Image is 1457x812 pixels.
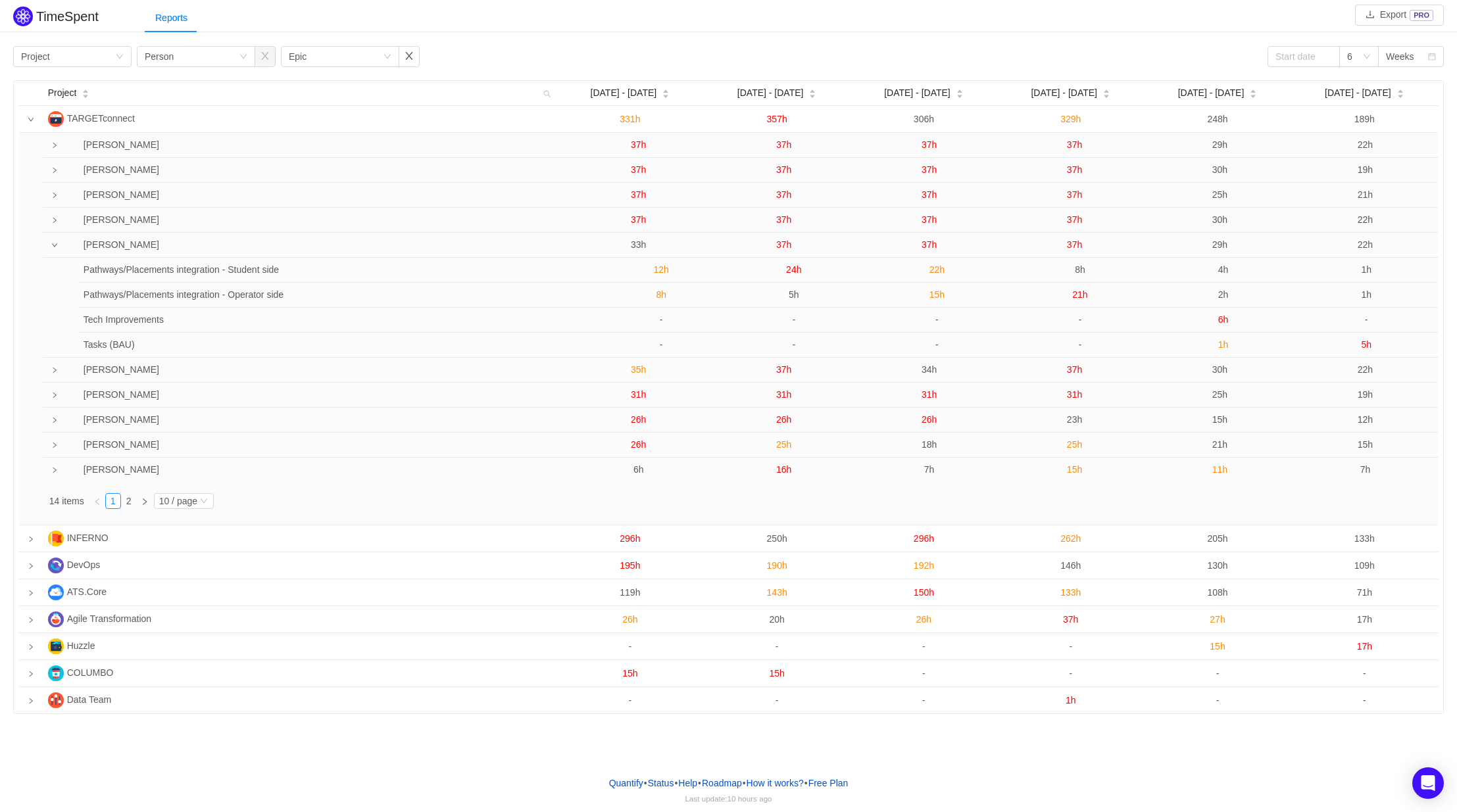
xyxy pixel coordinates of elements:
span: - [776,641,779,652]
i: icon: right [28,563,34,569]
span: 37h [1067,164,1082,175]
li: 14 items [49,493,84,509]
a: Quantify [608,773,644,793]
span: 306h [914,114,934,124]
i: icon: caret-up [1396,88,1404,92]
span: 26h [922,414,937,425]
i: icon: caret-down [956,93,963,97]
li: Previous Page [89,493,105,509]
div: 6 [1347,47,1352,66]
span: - [922,695,926,705]
span: 33h [631,239,646,250]
a: Help [678,773,698,793]
i: icon: caret-down [662,93,670,97]
i: icon: caret-down [82,93,89,97]
span: 1h [1066,695,1076,705]
span: 17h [1357,614,1372,625]
img: A [48,585,64,600]
span: 108h [1207,587,1227,598]
span: 12h [1358,414,1373,425]
span: 37h [776,214,791,225]
span: 37h [1067,139,1082,150]
span: Last update: [685,794,772,803]
i: icon: right [51,367,58,373]
span: 331h [620,114,640,124]
span: 25h [776,439,791,450]
button: How it works? [746,773,804,793]
i: icon: right [28,536,34,542]
span: 37h [1063,614,1078,625]
i: icon: right [141,498,149,506]
span: 250h [767,533,787,544]
span: 26h [776,414,791,425]
td: Joseph Williams [57,183,566,208]
span: - [922,641,926,652]
span: - [1363,668,1366,679]
span: 6h [633,464,644,475]
span: 25h [1067,439,1082,450]
span: [DATE] - [DATE] [884,86,951,100]
span: 26h [916,614,931,625]
span: INFERNO [67,533,109,543]
span: 22h [1358,214,1373,225]
button: Free Plan [808,773,849,793]
span: 248h [1207,114,1227,124]
span: - [1079,339,1082,350]
span: 1h [1361,264,1371,275]
span: 30h [1212,164,1227,175]
span: • [743,778,746,788]
span: 109h [1354,560,1375,571]
span: 205h [1207,533,1227,544]
button: icon: close [255,46,276,67]
span: - [1216,695,1220,705]
span: Data Team [67,694,111,705]
span: 15h [1210,641,1225,652]
span: 30h [1212,364,1227,375]
button: icon: downloadExportPRO [1355,5,1444,26]
span: 31h [776,389,791,400]
i: icon: right [51,217,58,224]
i: icon: left [93,498,101,506]
span: 34h [922,364,937,375]
td: Rob Wright [57,383,566,408]
span: 15h [1212,414,1227,425]
span: - [660,339,663,350]
span: - [792,339,795,350]
span: 22h [1358,139,1373,150]
span: 146h [1060,560,1081,571]
span: [DATE] - [DATE] [1325,86,1391,100]
img: DT [48,692,64,708]
span: 27h [1210,614,1225,625]
div: Sort [82,87,89,97]
span: • [698,778,701,788]
i: icon: caret-up [1250,88,1257,92]
span: 26h [631,414,646,425]
span: - [1079,314,1082,325]
span: 30h [1212,214,1227,225]
i: icon: caret-down [1250,93,1257,97]
span: 37h [1067,239,1082,250]
span: - [792,314,795,325]
i: icon: down [239,53,247,62]
a: Roadmap [701,773,743,793]
h2: TimeSpent [36,9,99,24]
span: 130h [1207,560,1227,571]
span: 31h [922,389,937,400]
span: 133h [1354,533,1375,544]
span: 37h [1067,189,1082,200]
span: 35h [631,364,646,375]
span: 19h [1358,164,1373,175]
span: - [1216,668,1220,679]
span: 133h [1060,587,1081,598]
div: Open Intercom Messenger [1412,767,1444,799]
span: - [935,339,939,350]
span: 296h [914,533,934,544]
span: • [644,778,647,788]
i: icon: caret-up [956,88,963,92]
input: Start date [1268,46,1340,67]
span: 5h [789,289,799,300]
span: 8h [656,289,666,300]
span: 11h [1212,464,1227,475]
span: 6h [1218,314,1229,325]
span: 21h [1212,439,1227,450]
